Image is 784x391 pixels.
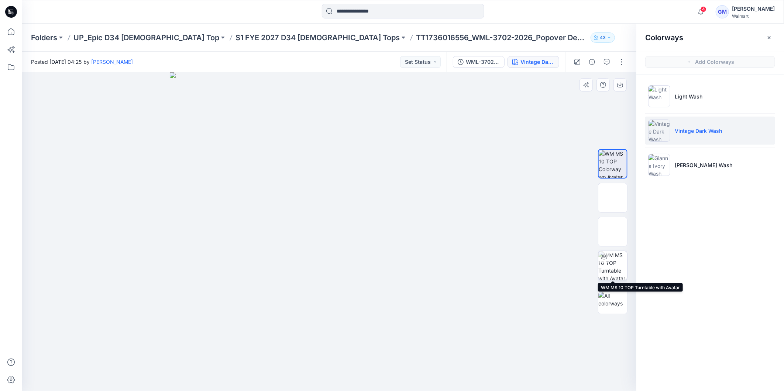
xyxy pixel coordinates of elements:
button: Vintage Dark Wash [508,56,559,68]
div: Vintage Dark Wash [520,58,554,66]
img: All colorways [598,292,627,307]
span: 4 [701,6,706,12]
img: Light Wash [648,85,670,107]
button: WML-3702-2026_Rev03_Popover Denim Blouse_Full Colorway [453,56,505,68]
p: 43 [600,34,606,42]
img: WM MS 10 TOP Colorway wo Avatar [599,150,627,178]
a: Folders [31,32,57,43]
img: Vintage Dark Wash [648,120,670,142]
img: WM MS 10 TOP Turntable with Avatar [598,251,627,280]
a: UP_Epic D34 [DEMOGRAPHIC_DATA] Top [73,32,219,43]
button: 43 [591,32,615,43]
button: Details [586,56,598,68]
span: Posted [DATE] 04:25 by [31,58,133,66]
img: eyJhbGciOiJIUzI1NiIsImtpZCI6IjAiLCJzbHQiOiJzZXMiLCJ0eXAiOiJKV1QifQ.eyJkYXRhIjp7InR5cGUiOiJzdG9yYW... [170,72,489,391]
p: Vintage Dark Wash [675,127,722,135]
div: Walmart [732,13,775,19]
p: [PERSON_NAME] Wash [675,161,732,169]
img: WM MS 10 TOP Back wo Avatar [598,217,627,246]
div: GM [716,5,729,18]
h2: Colorways [645,33,683,42]
img: WM MS 10 TOP Front wo Avatar [598,183,627,212]
img: Gianna Ivory Wash [648,154,670,176]
div: [PERSON_NAME] [732,4,775,13]
p: TT1736016556_WML-3702-2026_Popover Denim Blouse_Opt1 [416,32,588,43]
a: S1 FYE 2027 D34 [DEMOGRAPHIC_DATA] Tops [235,32,400,43]
p: Light Wash [675,93,702,100]
div: WML-3702-2026_Rev03_Popover Denim Blouse_Full Colorway [466,58,500,66]
a: [PERSON_NAME] [91,59,133,65]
